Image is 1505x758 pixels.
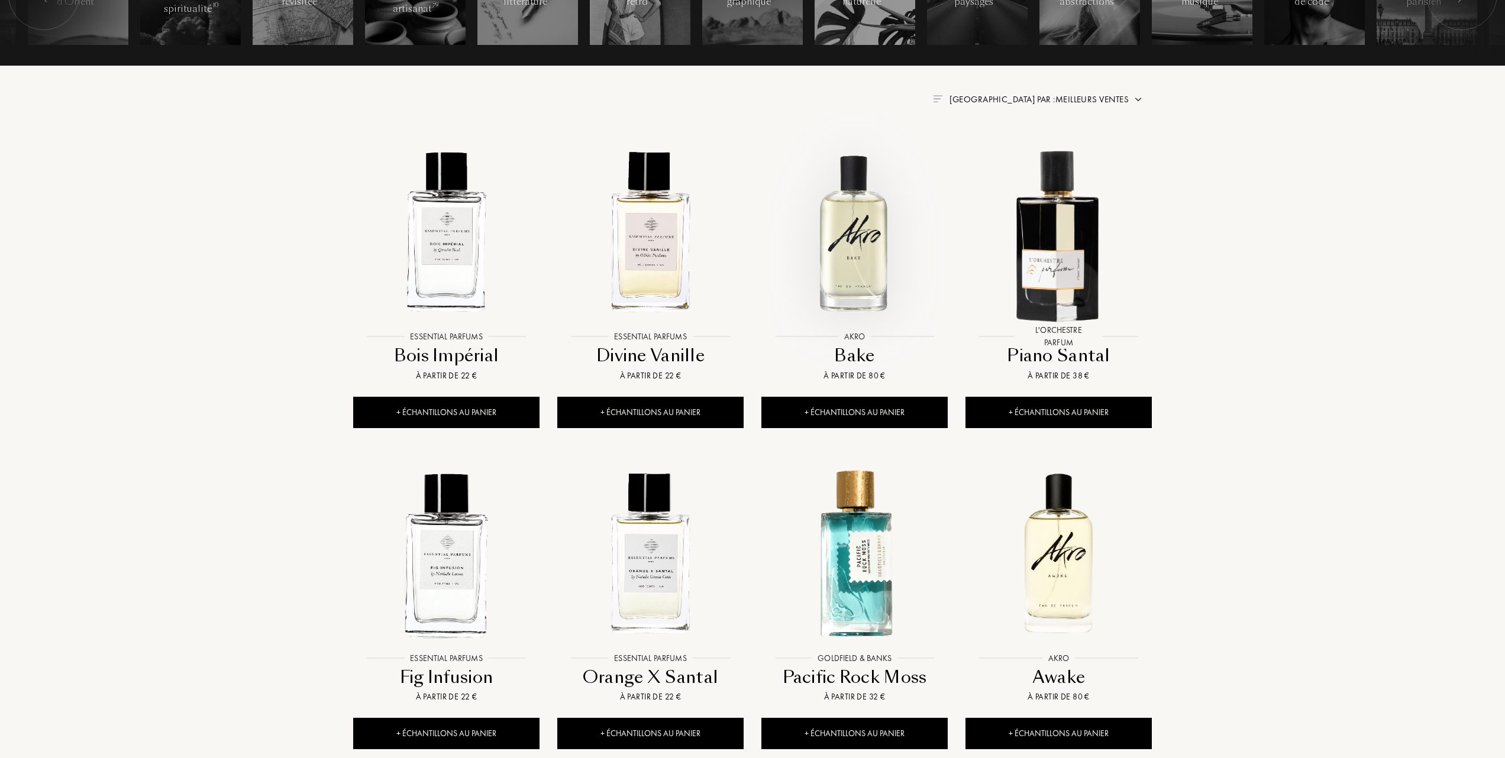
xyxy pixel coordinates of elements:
[558,140,742,324] img: Divine Vanille Essential Parfums
[949,93,1129,105] span: [GEOGRAPHIC_DATA] par : Meilleurs ventes
[354,462,538,646] img: Fig Infusion Essential Parfums
[353,397,540,428] div: + Échantillons au panier
[965,449,1152,718] a: Awake AkroAkroAwakeÀ partir de 80 €
[212,1,218,9] span: 10
[557,449,744,718] a: Orange X Santal Essential ParfumsEssential ParfumsOrange X SantalÀ partir de 22 €
[967,462,1151,646] img: Awake Akro
[562,691,739,703] div: À partir de 22 €
[763,462,947,646] img: Pacific Rock Moss Goldfield & Banks
[965,397,1152,428] div: + Échantillons au panier
[562,370,739,382] div: À partir de 22 €
[557,397,744,428] div: + Échantillons au panier
[557,718,744,749] div: + Échantillons au panier
[761,127,948,397] a: Bake AkroAkroBakeÀ partir de 80 €
[358,370,535,382] div: À partir de 22 €
[1133,95,1143,104] img: arrow.png
[557,127,744,397] a: Divine Vanille Essential ParfumsEssential ParfumsDivine VanilleÀ partir de 22 €
[353,449,540,718] a: Fig Infusion Essential ParfumsEssential ParfumsFig InfusionÀ partir de 22 €
[761,397,948,428] div: + Échantillons au panier
[970,370,1147,382] div: À partir de 38 €
[965,718,1152,749] div: + Échantillons au panier
[933,95,942,102] img: filter_by.png
[766,370,943,382] div: À partir de 80 €
[358,691,535,703] div: À partir de 22 €
[432,1,438,9] span: 79
[970,691,1147,703] div: À partir de 80 €
[761,449,948,718] a: Pacific Rock Moss Goldfield & BanksGoldfield & BanksPacific Rock MossÀ partir de 32 €
[353,127,540,397] a: Bois Impérial Essential ParfumsEssential ParfumsBois ImpérialÀ partir de 22 €
[763,140,947,324] img: Bake Akro
[766,691,943,703] div: À partir de 32 €
[353,718,540,749] div: + Échantillons au panier
[967,140,1151,324] img: Piano Santal L'Orchestre Parfum
[354,140,538,324] img: Bois Impérial Essential Parfums
[558,462,742,646] img: Orange X Santal Essential Parfums
[965,127,1152,397] a: Piano Santal L'Orchestre ParfumL'Orchestre ParfumPiano SantalÀ partir de 38 €
[761,718,948,749] div: + Échantillons au panier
